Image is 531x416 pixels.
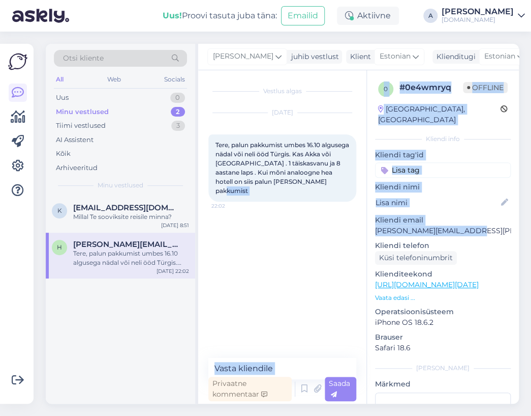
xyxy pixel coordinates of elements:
div: Web [105,73,123,86]
p: Vaata edasi ... [375,293,511,302]
span: k [57,207,62,214]
span: Offline [463,82,508,93]
div: Minu vestlused [56,107,109,117]
img: Askly Logo [8,52,27,71]
div: Privaatne kommentaar [208,377,292,401]
p: iPhone OS 18.6.2 [375,317,511,328]
div: [DOMAIN_NAME] [442,16,514,24]
div: All [54,73,66,86]
span: 0 [384,85,388,93]
input: Lisa nimi [376,197,499,208]
button: Emailid [281,6,325,25]
div: Millal Te sooviksite reisile minna? [73,212,189,221]
p: Märkmed [375,379,511,390]
div: 2 [171,107,185,117]
p: Operatsioonisüsteem [375,307,511,317]
span: helen.samson@swedbank.ee [73,240,179,249]
p: [PERSON_NAME][EMAIL_ADDRESS][PERSON_NAME][DOMAIN_NAME] [375,226,511,236]
p: Kliendi tag'id [375,150,511,160]
div: juhib vestlust [287,51,339,62]
div: Kõik [56,149,71,159]
div: Arhiveeritud [56,163,98,173]
div: [PERSON_NAME] [442,8,514,16]
p: Safari 18.6 [375,343,511,353]
p: Klienditeekond [375,269,511,280]
div: [DATE] 8:51 [161,221,189,229]
div: [DATE] 22:02 [157,267,189,275]
b: Uus! [163,11,182,20]
span: kairi.lumeste@gmail.com [73,203,179,212]
div: Proovi tasuta juba täna: [163,10,277,22]
a: [PERSON_NAME][DOMAIN_NAME] [442,8,525,24]
span: Minu vestlused [98,181,143,190]
span: Saada [329,379,350,399]
span: Otsi kliente [63,53,104,64]
div: [PERSON_NAME] [375,364,511,373]
div: Uus [56,93,69,103]
p: Kliendi telefon [375,240,511,251]
input: Lisa tag [375,162,511,178]
p: Kliendi email [375,215,511,226]
span: 22:02 [211,202,249,210]
div: [DATE] [208,108,356,117]
div: # 0e4wmryq [399,81,463,94]
div: Tiimi vestlused [56,121,106,131]
span: Estonian [484,51,515,62]
div: 3 [171,121,185,131]
div: Klient [346,51,371,62]
div: Socials [162,73,187,86]
div: Vestlus algas [208,87,356,96]
div: Tere, palun pakkumist umbes 16.10 algusega nädal või neli ööd Türgis. Kas Akka või [GEOGRAPHIC_DA... [73,249,189,267]
div: Klienditugi [432,51,476,62]
a: [URL][DOMAIN_NAME][DATE] [375,280,479,289]
div: AI Assistent [56,135,93,145]
div: [GEOGRAPHIC_DATA], [GEOGRAPHIC_DATA] [378,104,501,125]
div: Aktiivne [337,7,399,25]
span: h [57,243,62,251]
div: Kliendi info [375,134,511,144]
p: Brauser [375,332,511,343]
span: [PERSON_NAME] [213,51,273,62]
p: Kliendi nimi [375,182,511,192]
span: Tere, palun pakkumist umbes 16.10 algusega nädal või neli ööd Türgis. Kas Akka või [GEOGRAPHIC_DA... [215,141,351,195]
div: Küsi telefoninumbrit [375,251,457,265]
span: Estonian [380,51,411,62]
div: A [423,9,438,23]
div: 0 [170,93,185,103]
